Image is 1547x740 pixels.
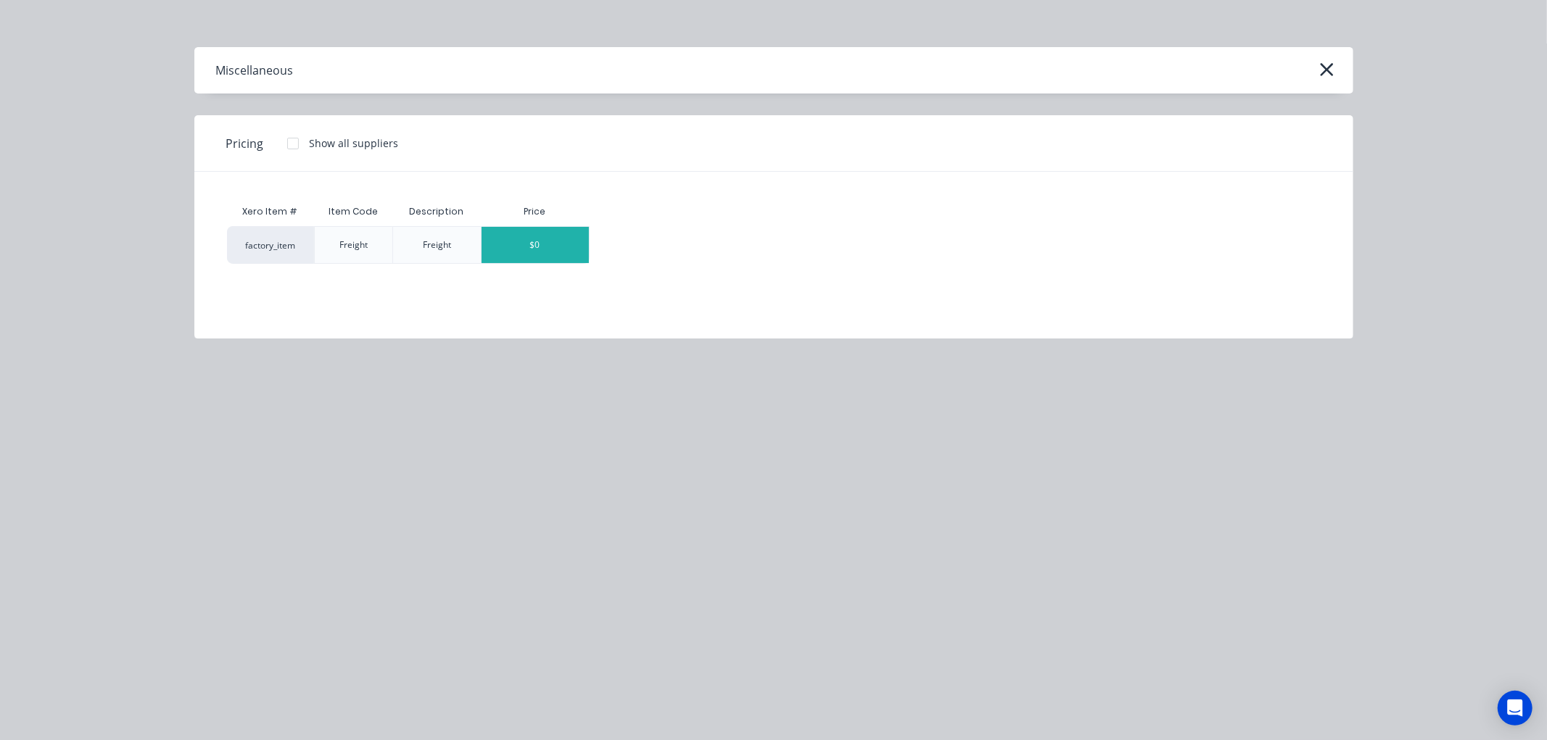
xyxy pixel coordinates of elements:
[226,135,264,152] span: Pricing
[1498,691,1532,726] div: Open Intercom Messenger
[481,197,590,226] div: Price
[310,136,399,151] div: Show all suppliers
[227,226,314,264] div: factory_item
[397,194,475,230] div: Description
[482,227,589,263] div: $0
[227,197,314,226] div: Xero Item #
[317,194,389,230] div: Item Code
[339,238,368,251] div: Freight
[216,62,294,79] div: Miscellaneous
[423,238,451,251] div: Freight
